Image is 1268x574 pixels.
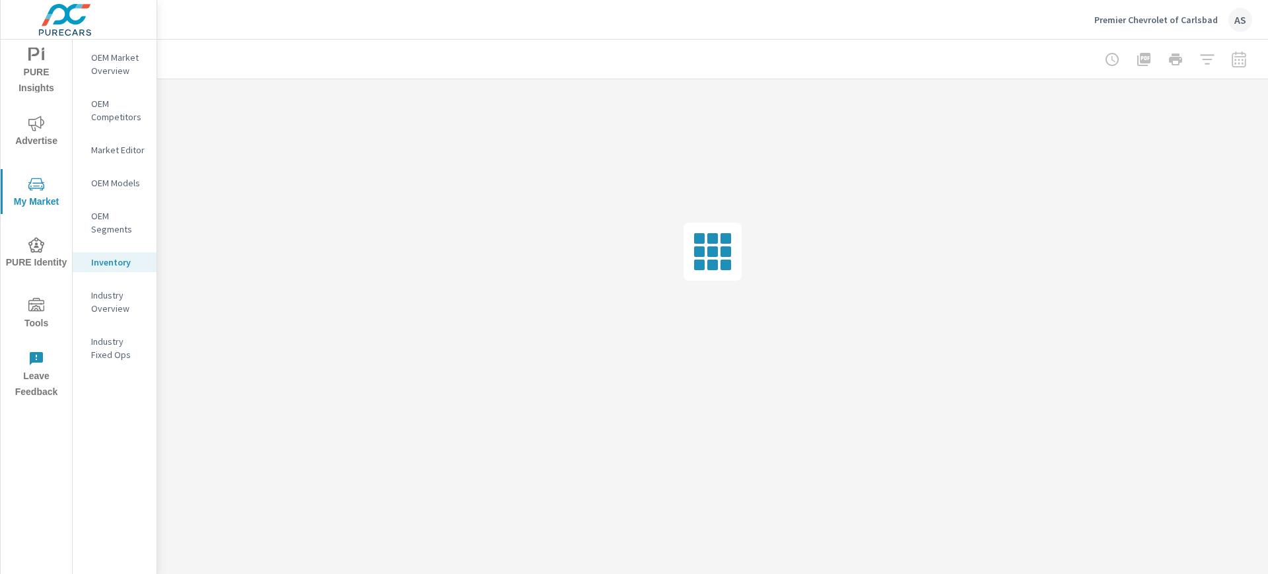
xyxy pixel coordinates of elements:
span: Advertise [5,116,68,149]
div: OEM Models [73,173,157,193]
div: OEM Competitors [73,94,157,127]
p: Market Editor [91,143,146,157]
p: Industry Overview [91,289,146,315]
p: Industry Fixed Ops [91,335,146,361]
div: AS [1228,8,1252,32]
div: Industry Fixed Ops [73,332,157,365]
span: Tools [5,298,68,332]
p: OEM Models [91,176,146,190]
span: My Market [5,176,68,210]
p: Inventory [91,256,146,269]
div: Industry Overview [73,285,157,318]
div: OEM Market Overview [73,48,157,81]
span: Leave Feedback [5,351,68,400]
div: OEM Segments [73,206,157,239]
p: OEM Segments [91,209,146,236]
p: OEM Market Overview [91,51,146,77]
span: PURE Identity [5,237,68,271]
span: PURE Insights [5,47,68,96]
p: Premier Chevrolet of Carlsbad [1094,14,1218,26]
p: OEM Competitors [91,97,146,124]
div: nav menu [1,40,72,404]
div: Market Editor [73,140,157,160]
div: Inventory [73,252,157,272]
